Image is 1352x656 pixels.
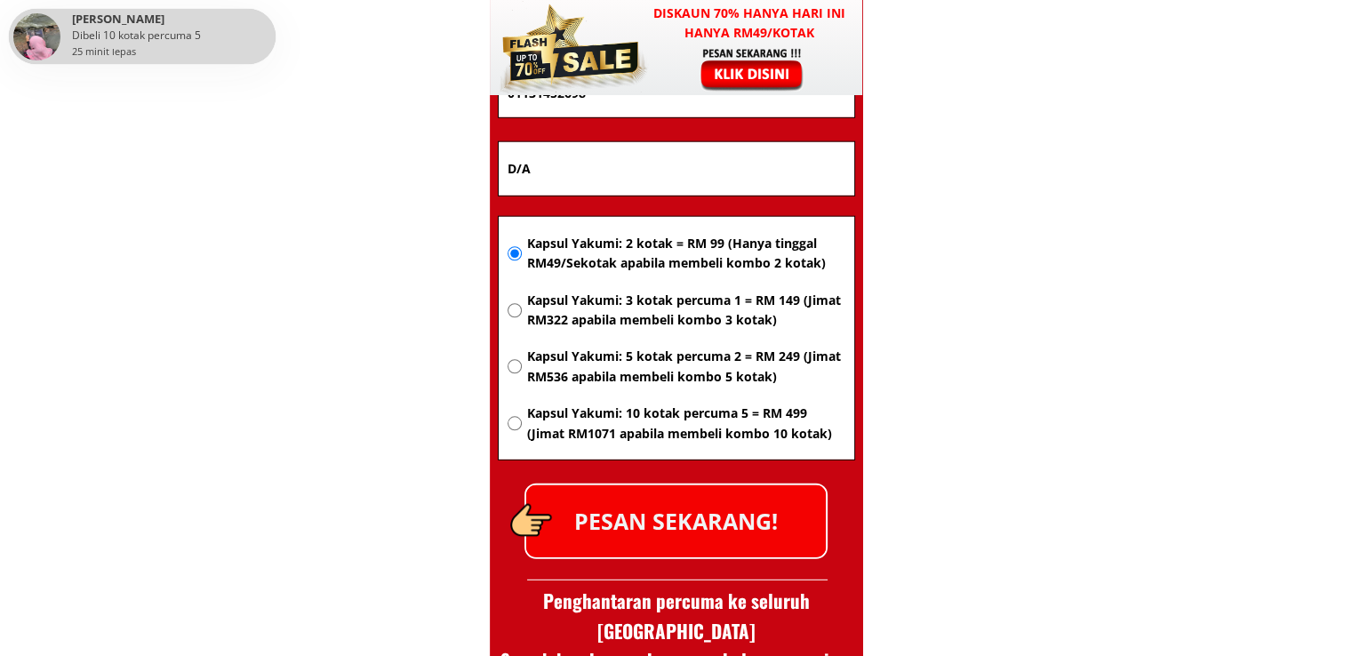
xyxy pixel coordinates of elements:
[526,291,844,331] span: Kapsul Yakumi: 3 kotak percuma 1 = RM 149 (Jimat RM322 apabila membeli kombo 3 kotak)
[503,142,850,196] input: Alamat
[526,404,844,444] span: Kapsul Yakumi: 10 kotak percuma 5 = RM 499 (Jimat RM1071 apabila membeli kombo 10 kotak)
[526,485,826,557] p: PESAN SEKARANG!
[526,347,844,387] span: Kapsul Yakumi: 5 kotak percuma 2 = RM 249 (Jimat RM536 apabila membeli kombo 5 kotak)
[636,4,863,44] h3: Diskaun 70% hanya hari ini hanya RM49/kotak
[526,234,844,274] span: Kapsul Yakumi: 2 kotak = RM 99 (Hanya tinggal RM49/Sekotak apabila membeli kombo 2 kotak)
